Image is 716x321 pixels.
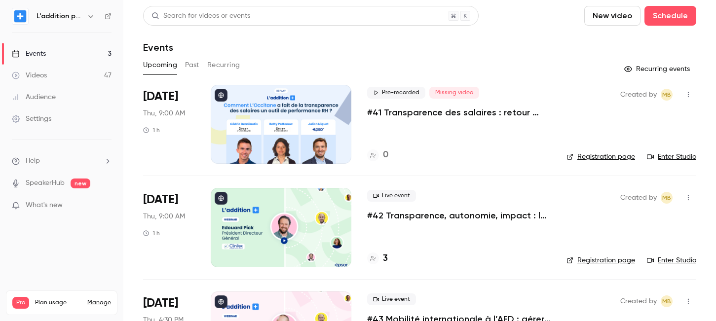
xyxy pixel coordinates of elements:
[35,299,81,307] span: Plan usage
[661,192,673,204] span: Mylène BELLANGER
[71,178,90,188] span: new
[143,108,185,118] span: Thu, 9:00 AM
[12,71,47,80] div: Videos
[12,49,46,59] div: Events
[367,190,416,202] span: Live event
[367,252,388,265] a: 3
[143,57,177,73] button: Upcoming
[662,89,671,101] span: MB
[26,178,65,188] a: SpeakerHub
[383,148,388,162] h4: 0
[647,152,696,162] a: Enter Studio
[143,89,178,105] span: [DATE]
[620,192,657,204] span: Created by
[143,126,160,134] div: 1 h
[367,107,551,118] a: #41 Transparence des salaires : retour d'expérience de L'Occitane
[584,6,641,26] button: New video
[26,156,40,166] span: Help
[143,295,178,311] span: [DATE]
[662,192,671,204] span: MB
[207,57,240,73] button: Recurring
[143,192,178,208] span: [DATE]
[647,255,696,265] a: Enter Studio
[12,92,56,102] div: Audience
[151,11,250,21] div: Search for videos or events
[620,89,657,101] span: Created by
[143,188,195,267] div: Nov 6 Thu, 9:00 AM (Europe/Paris)
[12,8,28,24] img: L'addition par Epsor
[367,87,425,99] span: Pre-recorded
[143,212,185,221] span: Thu, 9:00 AM
[367,148,388,162] a: 0
[185,57,199,73] button: Past
[662,295,671,307] span: MB
[661,295,673,307] span: Mylène BELLANGER
[367,210,551,221] a: #42 Transparence, autonomie, impact : la recette Clinitex
[12,114,51,124] div: Settings
[87,299,111,307] a: Manage
[26,200,63,211] span: What's new
[143,85,195,164] div: Oct 16 Thu, 9:00 AM (Europe/Paris)
[143,229,160,237] div: 1 h
[12,297,29,309] span: Pro
[143,41,173,53] h1: Events
[661,89,673,101] span: Mylène BELLANGER
[620,295,657,307] span: Created by
[367,293,416,305] span: Live event
[566,152,635,162] a: Registration page
[566,255,635,265] a: Registration page
[429,87,479,99] span: Missing video
[12,156,112,166] li: help-dropdown-opener
[620,61,696,77] button: Recurring events
[383,252,388,265] h4: 3
[37,11,83,21] h6: L'addition par Epsor
[644,6,696,26] button: Schedule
